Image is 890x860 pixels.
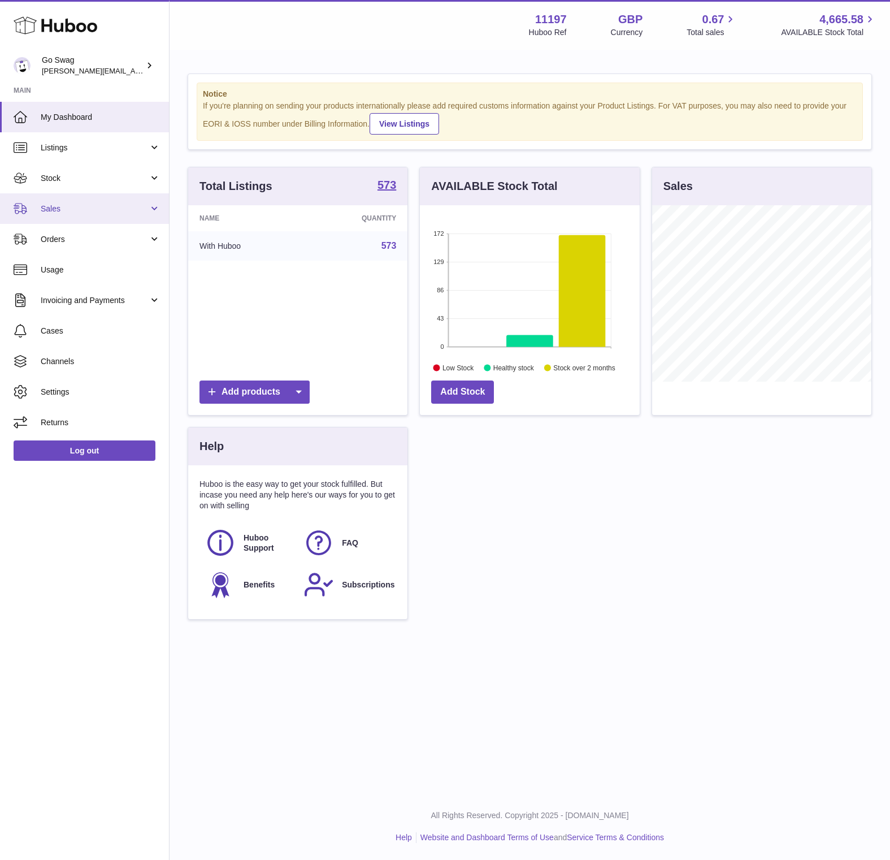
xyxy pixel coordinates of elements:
img: leigh@goswag.com [14,57,31,74]
span: Invoicing and Payments [41,295,149,306]
p: Huboo is the easy way to get your stock fulfilled. But incase you need any help here's our ways f... [199,479,396,511]
text: 172 [433,230,444,237]
td: With Huboo [188,231,304,261]
h3: Help [199,439,224,454]
strong: 11197 [535,12,567,27]
a: Benefits [205,569,292,600]
span: Total sales [687,27,737,38]
div: Currency [611,27,643,38]
a: 573 [377,179,396,193]
span: Cases [41,326,160,336]
span: [PERSON_NAME][EMAIL_ADDRESS][DOMAIN_NAME] [42,66,227,75]
a: Add products [199,381,310,404]
strong: 573 [377,179,396,191]
a: Subscriptions [303,569,390,600]
text: 0 [441,343,444,350]
text: Healthy stock [493,364,535,371]
a: Add Stock [431,381,494,404]
th: Name [188,205,304,231]
text: 129 [433,258,444,265]
text: 86 [437,287,444,293]
a: Service Terms & Conditions [567,833,664,842]
a: View Listings [370,113,439,135]
text: Stock over 2 months [554,364,615,371]
span: Subscriptions [342,580,394,590]
span: Sales [41,204,149,214]
span: Settings [41,387,160,397]
span: AVAILABLE Stock Total [781,27,876,38]
span: Channels [41,356,160,367]
a: Help [396,833,412,842]
a: FAQ [303,528,390,558]
div: Go Swag [42,55,144,76]
a: Log out [14,440,155,461]
span: Usage [41,265,160,275]
a: 4,665.58 AVAILABLE Stock Total [781,12,876,38]
h3: Total Listings [199,179,272,194]
span: Huboo Support [244,533,291,554]
p: All Rights Reserved. Copyright 2025 - [DOMAIN_NAME] [179,810,881,821]
span: My Dashboard [41,112,160,123]
li: and [416,832,664,843]
a: Huboo Support [205,528,292,558]
h3: AVAILABLE Stock Total [431,179,557,194]
span: Orders [41,234,149,245]
strong: GBP [618,12,642,27]
span: 4,665.58 [819,12,863,27]
text: 43 [437,315,444,322]
strong: Notice [203,89,857,100]
text: Low Stock [442,364,474,371]
a: 0.67 Total sales [687,12,737,38]
th: Quantity [304,205,407,231]
h3: Sales [663,179,693,194]
span: Returns [41,417,160,428]
span: FAQ [342,538,358,548]
span: Listings [41,142,149,153]
div: If you're planning on sending your products internationally please add required customs informati... [203,101,857,135]
div: Huboo Ref [529,27,567,38]
span: 0.67 [702,12,724,27]
a: Website and Dashboard Terms of Use [420,833,554,842]
span: Stock [41,173,149,184]
span: Benefits [244,580,275,590]
a: 573 [381,241,397,250]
